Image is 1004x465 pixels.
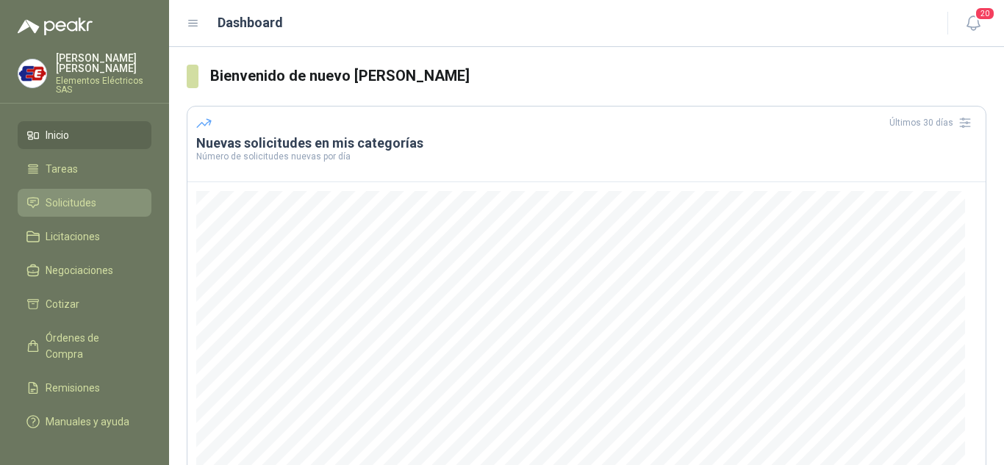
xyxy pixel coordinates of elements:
[46,161,78,177] span: Tareas
[210,65,986,87] h3: Bienvenido de nuevo [PERSON_NAME]
[46,228,100,245] span: Licitaciones
[18,155,151,183] a: Tareas
[18,256,151,284] a: Negociaciones
[18,408,151,436] a: Manuales y ayuda
[46,296,79,312] span: Cotizar
[18,374,151,402] a: Remisiones
[196,152,977,161] p: Número de solicitudes nuevas por día
[56,76,151,94] p: Elementos Eléctricos SAS
[18,290,151,318] a: Cotizar
[960,10,986,37] button: 20
[975,7,995,21] span: 20
[18,121,151,149] a: Inicio
[46,330,137,362] span: Órdenes de Compra
[46,380,100,396] span: Remisiones
[218,12,283,33] h1: Dashboard
[46,262,113,278] span: Negociaciones
[18,324,151,368] a: Órdenes de Compra
[46,414,129,430] span: Manuales y ayuda
[18,189,151,217] a: Solicitudes
[889,111,977,134] div: Últimos 30 días
[18,223,151,250] a: Licitaciones
[18,60,46,87] img: Company Logo
[18,18,93,35] img: Logo peakr
[46,195,96,211] span: Solicitudes
[196,134,977,152] h3: Nuevas solicitudes en mis categorías
[56,53,151,73] p: [PERSON_NAME] [PERSON_NAME]
[46,127,69,143] span: Inicio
